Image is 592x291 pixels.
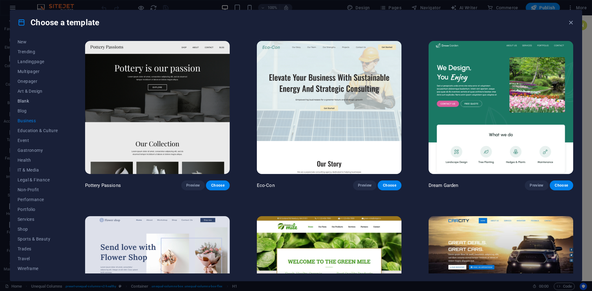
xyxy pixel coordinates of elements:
[18,148,58,153] span: Gastronomy
[18,187,58,192] span: Non-Profit
[353,180,376,190] button: Preview
[383,183,396,188] span: Choose
[530,183,543,188] span: Preview
[18,224,58,234] button: Shop
[18,108,58,113] span: Blog
[18,266,58,271] span: Wireframe
[555,183,568,188] span: Choose
[18,168,58,172] span: IT & Media
[18,185,58,195] button: Non-Profit
[18,217,58,222] span: Services
[18,99,58,103] span: Blank
[18,195,58,204] button: Performance
[18,254,58,264] button: Travel
[18,128,58,133] span: Education & Culture
[18,86,58,96] button: Art & Design
[429,41,573,174] img: Dream Garden
[18,67,58,76] button: Multipager
[18,69,58,74] span: Multipager
[18,135,58,145] button: Event
[18,49,58,54] span: Trending
[550,180,573,190] button: Choose
[18,236,58,241] span: Sports & Beauty
[18,76,58,86] button: Onepager
[18,39,58,44] span: New
[18,204,58,214] button: Portfolio
[18,234,58,244] button: Sports & Beauty
[85,41,230,174] img: Pottery Passions
[18,57,58,67] button: Landingpage
[18,96,58,106] button: Blank
[18,177,58,182] span: Legal & Finance
[18,264,58,273] button: Wireframe
[358,183,372,188] span: Preview
[18,214,58,224] button: Services
[186,183,200,188] span: Preview
[18,227,58,232] span: Shop
[18,165,58,175] button: IT & Media
[18,18,99,27] h4: Choose a template
[85,182,121,188] p: Pottery Passions
[18,246,58,251] span: Trades
[206,180,229,190] button: Choose
[18,126,58,135] button: Education & Culture
[18,197,58,202] span: Performance
[18,158,58,163] span: Health
[181,180,205,190] button: Preview
[211,183,224,188] span: Choose
[257,41,401,174] img: Eco-Con
[429,182,458,188] p: Dream Garden
[18,256,58,261] span: Travel
[18,89,58,94] span: Art & Design
[18,138,58,143] span: Event
[18,118,58,123] span: Business
[18,59,58,64] span: Landingpage
[18,155,58,165] button: Health
[18,244,58,254] button: Trades
[18,106,58,116] button: Blog
[378,180,401,190] button: Choose
[18,79,58,84] span: Onepager
[18,37,58,47] button: New
[525,180,548,190] button: Preview
[18,207,58,212] span: Portfolio
[18,145,58,155] button: Gastronomy
[18,175,58,185] button: Legal & Finance
[18,47,58,57] button: Trending
[257,182,275,188] p: Eco-Con
[18,116,58,126] button: Business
